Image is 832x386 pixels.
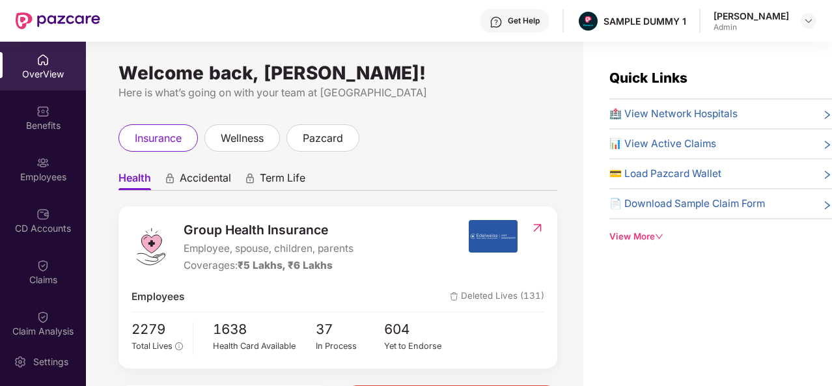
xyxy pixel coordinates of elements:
[29,355,72,368] div: Settings
[132,319,183,340] span: 2279
[16,12,100,29] img: New Pazcare Logo
[184,258,354,273] div: Coverages:
[450,289,544,305] span: Deleted Lives (131)
[609,230,832,243] div: View More
[609,136,716,152] span: 📊 View Active Claims
[184,220,354,240] span: Group Health Insurance
[384,340,453,353] div: Yet to Endorse
[132,227,171,266] img: logo
[822,199,832,212] span: right
[316,319,385,340] span: 37
[14,355,27,368] img: svg+xml;base64,PHN2ZyBpZD0iU2V0dGluZy0yMHgyMCIgeG1sbnM9Imh0dHA6Ly93d3cudzMub3JnLzIwMDAvc3ZnIiB3aW...
[822,139,832,152] span: right
[135,130,182,146] span: insurance
[260,171,305,190] span: Term Life
[714,10,789,22] div: [PERSON_NAME]
[609,106,738,122] span: 🏥 View Network Hospitals
[36,259,49,272] img: svg+xml;base64,PHN2ZyBpZD0iQ2xhaW0iIHhtbG5zPSJodHRwOi8vd3d3LnczLm9yZy8yMDAwL3N2ZyIgd2lkdGg9IjIwIi...
[36,310,49,324] img: svg+xml;base64,PHN2ZyBpZD0iQ2xhaW0iIHhtbG5zPSJodHRwOi8vd3d3LnczLm9yZy8yMDAwL3N2ZyIgd2lkdGg9IjIwIi...
[180,171,231,190] span: Accidental
[213,340,316,353] div: Health Card Available
[36,105,49,118] img: svg+xml;base64,PHN2ZyBpZD0iQmVuZWZpdHMiIHhtbG5zPSJodHRwOi8vd3d3LnczLm9yZy8yMDAwL3N2ZyIgd2lkdGg9Ij...
[450,292,458,301] img: deleteIcon
[36,53,49,66] img: svg+xml;base64,PHN2ZyBpZD0iSG9tZSIgeG1sbnM9Imh0dHA6Ly93d3cudzMub3JnLzIwMDAvc3ZnIiB3aWR0aD0iMjAiIG...
[118,171,151,190] span: Health
[508,16,540,26] div: Get Help
[36,156,49,169] img: svg+xml;base64,PHN2ZyBpZD0iRW1wbG95ZWVzIiB4bWxucz0iaHR0cDovL3d3dy53My5vcmcvMjAwMC9zdmciIHdpZHRoPS...
[822,169,832,182] span: right
[531,221,544,234] img: RedirectIcon
[603,15,686,27] div: SAMPLE DUMMY 1
[36,208,49,221] img: svg+xml;base64,PHN2ZyBpZD0iQ0RfQWNjb3VudHMiIGRhdGEtbmFtZT0iQ0QgQWNjb3VudHMiIHhtbG5zPSJodHRwOi8vd3...
[213,319,316,340] span: 1638
[609,70,687,86] span: Quick Links
[469,220,518,253] img: insurerIcon
[118,68,557,78] div: Welcome back, [PERSON_NAME]!
[609,166,721,182] span: 💳 Load Pazcard Wallet
[384,319,453,340] span: 604
[655,232,663,241] span: down
[579,12,598,31] img: Pazcare_Alternative_logo-01-01.png
[714,22,789,33] div: Admin
[303,130,343,146] span: pazcard
[221,130,264,146] span: wellness
[132,341,173,351] span: Total Lives
[164,172,176,184] div: animation
[184,241,354,256] span: Employee, spouse, children, parents
[803,16,814,26] img: svg+xml;base64,PHN2ZyBpZD0iRHJvcGRvd24tMzJ4MzIiIHhtbG5zPSJodHRwOi8vd3d3LnczLm9yZy8yMDAwL3N2ZyIgd2...
[244,172,256,184] div: animation
[490,16,503,29] img: svg+xml;base64,PHN2ZyBpZD0iSGVscC0zMngzMiIgeG1sbnM9Imh0dHA6Ly93d3cudzMub3JnLzIwMDAvc3ZnIiB3aWR0aD...
[822,109,832,122] span: right
[609,196,765,212] span: 📄 Download Sample Claim Form
[316,340,385,353] div: In Process
[238,259,333,271] span: ₹5 Lakhs, ₹6 Lakhs
[132,289,184,305] span: Employees
[118,85,557,101] div: Here is what’s going on with your team at [GEOGRAPHIC_DATA]
[175,342,182,350] span: info-circle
